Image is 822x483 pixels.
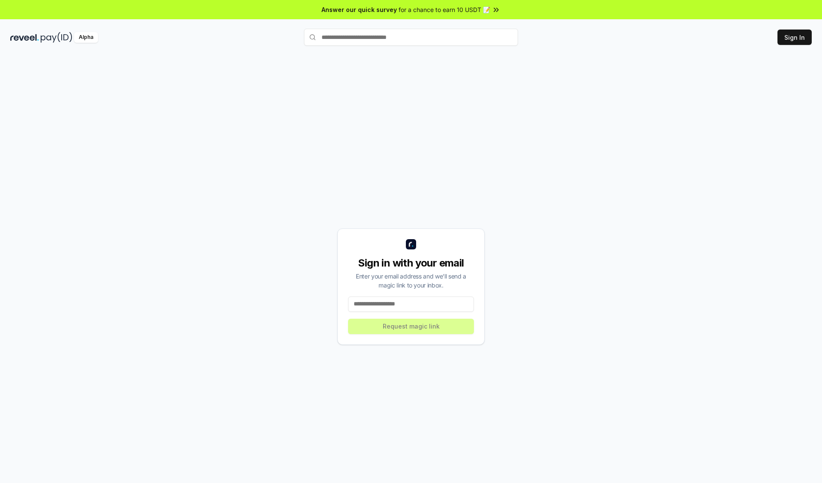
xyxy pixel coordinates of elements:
div: Alpha [74,32,98,43]
img: reveel_dark [10,32,39,43]
img: pay_id [41,32,72,43]
span: Answer our quick survey [322,5,397,14]
button: Sign In [777,30,812,45]
span: for a chance to earn 10 USDT 📝 [399,5,490,14]
div: Enter your email address and we’ll send a magic link to your inbox. [348,272,474,290]
img: logo_small [406,239,416,249]
div: Sign in with your email [348,256,474,270]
